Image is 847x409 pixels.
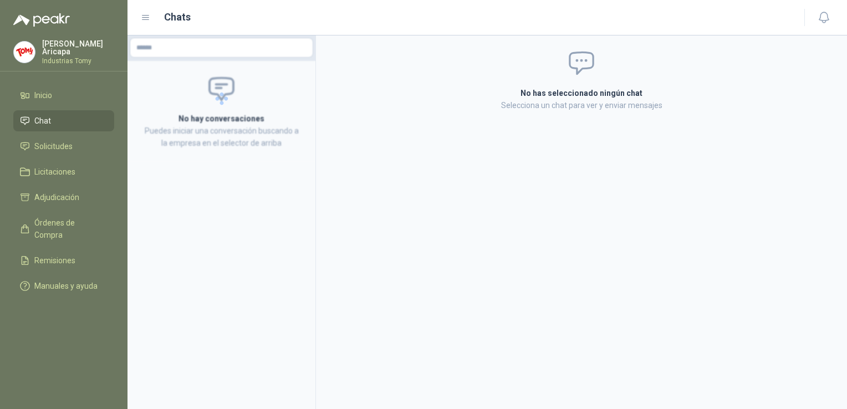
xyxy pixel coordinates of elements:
a: Chat [13,110,114,131]
span: Inicio [34,89,52,101]
a: Adjudicación [13,187,114,208]
img: Logo peakr [13,13,70,27]
a: Licitaciones [13,161,114,182]
span: Chat [34,115,51,127]
img: Company Logo [14,42,35,63]
a: Remisiones [13,250,114,271]
a: Manuales y ayuda [13,275,114,296]
p: Selecciona un chat para ver y enviar mensajes [388,99,775,111]
p: [PERSON_NAME] Aricapa [42,40,114,55]
span: Órdenes de Compra [34,217,104,241]
a: Órdenes de Compra [13,212,114,246]
p: Industrias Tomy [42,58,114,64]
span: Remisiones [34,254,75,267]
span: Manuales y ayuda [34,280,98,292]
a: Solicitudes [13,136,114,157]
h1: Chats [164,9,191,25]
span: Adjudicación [34,191,79,203]
a: Inicio [13,85,114,106]
h2: No has seleccionado ningún chat [388,87,775,99]
span: Solicitudes [34,140,73,152]
span: Licitaciones [34,166,75,178]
